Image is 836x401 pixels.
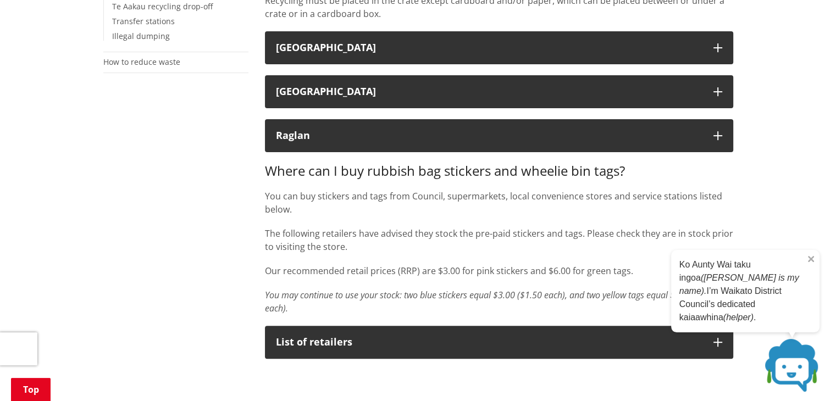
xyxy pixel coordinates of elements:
[679,258,811,324] p: Ko Aunty Wai taku ingoa I’m Waikato District Council’s dedicated kaiaawhina .
[265,326,733,359] button: List of retailers
[265,119,733,152] button: Raglan
[276,42,702,53] div: [GEOGRAPHIC_DATA]
[103,57,180,67] a: How to reduce waste
[265,227,733,253] p: The following retailers have advised they stock the pre-paid stickers and tags. Please check they...
[265,31,733,64] button: [GEOGRAPHIC_DATA]
[723,313,754,322] em: (helper)
[276,130,702,141] div: Raglan
[112,16,175,26] a: Transfer stations
[112,1,213,12] a: Te Aakau recycling drop-off
[265,75,733,108] button: [GEOGRAPHIC_DATA]
[11,378,51,401] a: Top
[265,289,719,314] em: You may continue to use your stock: two blue stickers equal $3.00 ($1.50 each), and two yellow ta...
[265,190,733,216] p: You can buy stickers and tags from Council, supermarkets, local convenience stores and service st...
[265,264,733,277] p: Our recommended retail prices (RRP) are $3.00 for pink stickers and $6.00 for green tags.
[276,337,702,348] div: List of retailers
[112,31,170,41] a: Illegal dumping
[276,86,702,97] div: [GEOGRAPHIC_DATA]
[265,163,733,179] h3: Where can I buy rubbish bag stickers and wheelie bin tags?
[679,273,799,296] em: ([PERSON_NAME] is my name).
